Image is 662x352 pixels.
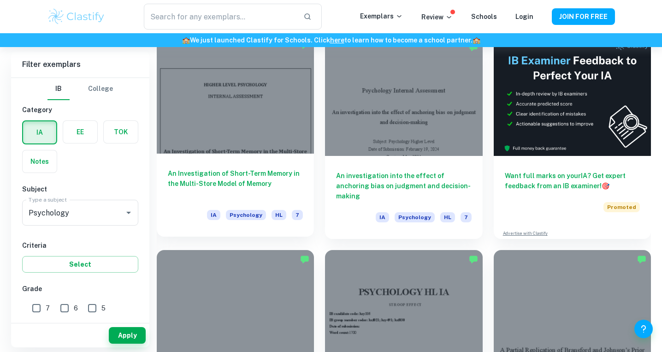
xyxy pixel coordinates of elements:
[101,303,106,313] span: 5
[47,7,106,26] img: Clastify logo
[376,212,389,222] span: IA
[603,202,640,212] span: Promoted
[469,42,478,52] img: Marked
[168,168,303,199] h6: An Investigation of Short-Term Memory in the Multi-Store Model of Memory
[494,38,651,156] img: Thumbnail
[395,212,435,222] span: Psychology
[634,320,653,338] button: Help and Feedback
[22,256,138,273] button: Select
[330,36,344,44] a: here
[461,212,472,222] span: 7
[503,230,548,237] a: Advertise with Clastify
[292,210,303,220] span: 7
[360,11,403,21] p: Exemplars
[471,13,497,20] a: Schools
[440,212,455,222] span: HL
[22,240,138,251] h6: Criteria
[157,38,314,239] a: An Investigation of Short-Term Memory in the Multi-Store Model of MemoryIAPsychologyHL7
[207,210,220,220] span: IA
[300,255,309,264] img: Marked
[74,303,78,313] span: 6
[22,284,138,294] h6: Grade
[47,78,70,100] button: IB
[336,171,471,201] h6: An investigation into the effect of anchoring bias on judgment and decision-making
[109,327,146,344] button: Apply
[602,182,609,190] span: 🎯
[325,38,482,239] a: An investigation into the effect of anchoring bias on judgment and decision-makingIAPsychologyHL7
[552,8,615,25] button: JOIN FOR FREE
[88,78,113,100] button: College
[46,303,50,313] span: 7
[104,121,138,143] button: TOK
[11,52,149,78] h6: Filter exemplars
[47,78,113,100] div: Filter type choice
[226,210,266,220] span: Psychology
[2,35,660,45] h6: We just launched Clastify for Schools. Click to learn how to become a school partner.
[122,206,135,219] button: Open
[473,36,480,44] span: 🏫
[22,184,138,194] h6: Subject
[515,13,533,20] a: Login
[22,105,138,115] h6: Category
[23,150,57,173] button: Notes
[63,121,97,143] button: EE
[182,36,190,44] span: 🏫
[505,171,640,191] h6: Want full marks on your IA ? Get expert feedback from an IB examiner!
[144,4,296,30] input: Search for any exemplars...
[421,12,453,22] p: Review
[29,196,67,203] label: Type a subject
[494,38,651,239] a: Want full marks on yourIA? Get expert feedback from an IB examiner!PromotedAdvertise with Clastify
[637,255,646,264] img: Marked
[23,121,56,143] button: IA
[272,210,286,220] span: HL
[469,255,478,264] img: Marked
